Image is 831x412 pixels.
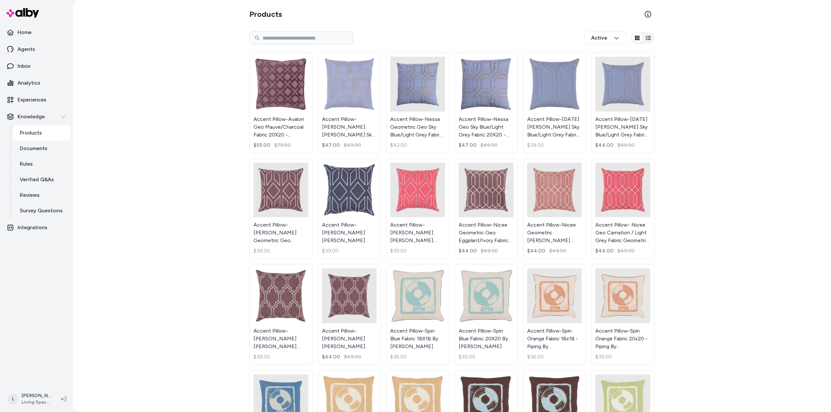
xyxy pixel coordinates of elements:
[13,141,70,156] a: Documents
[4,389,56,409] button: L[PERSON_NAME]Living Spaces
[386,53,449,153] a: Accent Pillow-Nessa Geometric Geo Sky Blue/Light Grey Fabric 18X18 By SuryaAccent Pillow-Nessa Ge...
[386,159,449,259] a: Accent Pillow- Nora Geo Carnation / Light Grey Fabric Geometric 18X18 By SuryaAccent Pillow- [PER...
[20,160,33,168] p: Rules
[3,92,70,108] a: Experiences
[591,264,654,365] a: Accent Pillow-Spin Orange Fabric 20x20 - Piping By SuryaAccent Pillow-Spin Orange Fabric 20x20 - ...
[13,125,70,141] a: Products
[8,394,18,404] span: L
[318,159,381,259] a: Accent Pillow-Nora Geo Fabric Eggplant/Ivory 18X18 - Geometric By SuryaAccent Pillow-[PERSON_NAME...
[3,25,70,40] a: Home
[18,45,35,53] p: Agents
[3,109,70,124] button: Knowledge
[249,53,313,153] a: Accent Pillow-Avalon Geo Mauve/Charcoal Fabric 20X20 - Geometric By SuryaAccent Pillow-Avalon Geo...
[21,399,51,406] span: Living Spaces
[21,393,51,399] p: [PERSON_NAME]
[13,187,70,203] a: Reviews
[20,129,42,137] p: Products
[249,264,313,365] a: Accent Pillow-Norinne Geo Fabric Mauve/Light Grey 18X18 - Geometric By SuryaAccent Pillow-[PERSON...
[13,203,70,218] a: Survey Questions
[13,156,70,172] a: Rules
[523,53,586,153] a: Accent Pillow-Noel Geo Sky Blue/Light Grey Fabric 18X18 - Geometric By SuryaAccent Pillow-[DATE][...
[3,41,70,57] a: Agents
[584,31,626,45] button: Active
[3,75,70,91] a: Analytics
[20,191,40,199] p: Reviews
[3,220,70,235] a: Integrations
[454,264,518,365] a: Accent Pillow-Spin Blue Fabric 20X20 By SuryaAccent Pillow-Spin Blue Fabric 20X20 By [PERSON_NAME...
[18,62,31,70] p: Inbox
[591,53,654,153] a: Accent Pillow-Noel Geo Sky Blue/Light Grey Fabric Geometric 20x20 By SuryaAccent Pillow-[DATE][PE...
[18,29,31,36] p: Home
[3,58,70,74] a: Inbox
[523,264,586,365] a: Accent Pillow-Spin Orange Fabric 18x18 - Piping By SuryaAccent Pillow-Spin Orange Fabric 18x18 - ...
[454,159,518,259] a: Accent Pillow-Nicee Geometric Geo Eggplant/Ivory Fabric 20x20 By SuryaAccent Pillow-Nicee Geometr...
[20,207,63,215] p: Survey Questions
[591,159,654,259] a: Accent Pillow- Nicee Geo Carnation / Light Grey Fabric Geometric 20X20 By SuryaAccent Pillow- Nic...
[454,53,518,153] a: Accent Pillow-Nessa Geo Sky Blue/Light Grey Fabric 20X20 - Geometric By SuryaAccent Pillow-Nessa ...
[249,9,282,19] h2: Products
[20,176,54,183] p: Verified Q&As
[18,113,45,121] p: Knowledge
[18,79,40,87] p: Analytics
[318,53,381,153] a: Accent Pillow-Natalie Geo Sky Blue/Light Grey Fabric 20X20 - Geometric By SuryaAccent Pillow-[PER...
[18,96,46,104] p: Experiences
[318,264,381,365] a: Accent Pillow-Norinne Geo Mauve/Light Grey Fabric Geometric 20x20 By SuryaAccent Pillow-[PERSON_N...
[249,159,313,259] a: Accent Pillow-Nora Geometric Geo Eggplant/Ivory Fabric 18X18 By SuryaAccent Pillow-[PERSON_NAME] ...
[6,8,39,18] img: alby Logo
[386,264,449,365] a: Accent Pillow-Spin Blue Fabric 18X18 By SuryaAccent Pillow-Spin Blue Fabric 18X18 By [PERSON_NAME...
[523,159,586,259] a: Accent Pillow-Nicee Geometric Geo Rose Beige Fabric 20x20 By SuryaAccent Pillow-Nicee Geometric [...
[20,145,47,152] p: Documents
[13,172,70,187] a: Verified Q&As
[18,224,47,231] p: Integrations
